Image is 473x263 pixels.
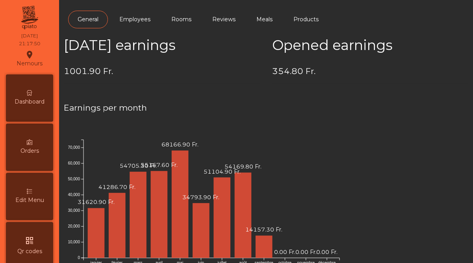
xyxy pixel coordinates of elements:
a: Products [284,11,328,28]
text: 30,000 [68,208,80,213]
text: 34793.90 Fr. [182,194,219,201]
a: Reviews [203,11,245,28]
text: 40,000 [68,193,80,197]
h4: Earnings per month [64,102,468,114]
i: location_on [25,50,34,59]
div: 21:17:50 [19,40,40,47]
a: Employees [110,11,160,28]
text: 10,000 [68,240,80,244]
text: 0 [78,256,80,260]
h2: Opened earnings [272,37,469,54]
h4: 1001.90 Fr. [64,65,260,77]
h4: 354.80 Fr. [272,65,469,77]
text: 54169.80 Fr. [224,163,262,170]
span: Edit Menu [15,196,44,204]
text: 0.00 Fr. [274,248,295,256]
a: General [68,11,108,28]
span: Orders [20,147,39,155]
text: 20,000 [68,224,80,228]
img: qpiato [20,4,39,31]
text: 54705.30 Fr. [120,162,157,169]
text: 41286.70 Fr. [98,183,135,191]
text: 31620.90 Fr. [78,198,115,206]
span: Dashboard [15,98,45,106]
text: 0.00 Fr. [295,248,317,256]
div: Nemours [17,49,43,69]
text: 51104.90 Fr. [204,168,241,175]
a: Rooms [162,11,201,28]
text: 60,000 [68,161,80,165]
i: qr_code [25,236,34,245]
text: 0.00 Fr. [316,248,338,256]
a: Meals [247,11,282,28]
text: 14157.30 Fr. [245,226,282,233]
span: Qr codes [17,247,42,256]
text: 55167.60 Fr. [141,161,178,169]
h2: [DATE] earnings [64,37,260,54]
div: [DATE] [21,32,38,39]
text: 68166.90 Fr. [161,141,198,148]
text: 50,000 [68,177,80,181]
text: 70,000 [68,145,80,150]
